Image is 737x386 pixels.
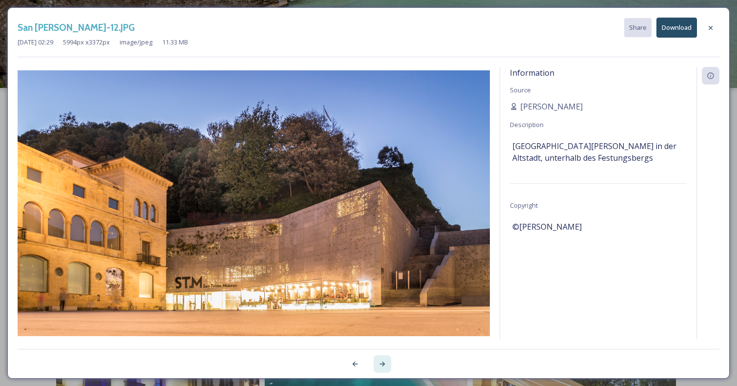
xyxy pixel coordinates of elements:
span: [DATE] 02:29 [18,38,53,47]
span: Description [510,120,544,129]
span: Source [510,86,531,94]
span: image/jpeg [120,38,152,47]
span: Information [510,67,554,78]
span: 5994 px x 3372 px [63,38,110,47]
img: San%20Sebasti%C3%A1n_Dietmar%20Denger-12.JPG [18,70,490,336]
button: Download [656,18,697,38]
span: Copyright [510,201,538,210]
h3: San [PERSON_NAME]-12.JPG [18,21,135,35]
span: [GEOGRAPHIC_DATA][PERSON_NAME] in der Altstadt, unterhalb des Festungsbergs [512,140,684,164]
span: [PERSON_NAME] [520,101,583,112]
button: Share [624,18,652,37]
span: 11.33 MB [162,38,188,47]
span: ©[PERSON_NAME] [512,221,582,233]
